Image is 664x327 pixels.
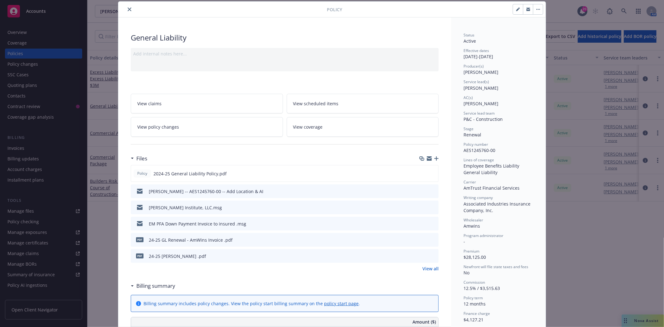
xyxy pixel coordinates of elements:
[464,147,495,153] span: AES1245760-00
[327,6,342,13] span: Policy
[431,253,436,259] button: preview file
[464,249,479,254] span: Premium
[149,188,263,195] div: [PERSON_NAME] -- AES1245760-00 -- Add Location & AI
[421,237,426,243] button: download file
[287,94,439,113] a: View scheduled items
[464,48,533,60] div: [DATE] - [DATE]
[149,237,233,243] div: 24-25 GL Renewal - AmWins Invoice .pdf
[464,126,473,131] span: Stage
[136,154,147,163] h3: Files
[137,100,162,107] span: View claims
[149,204,222,211] div: [PERSON_NAME] Institute, LLC.msg
[136,254,144,258] span: pdf
[136,237,144,242] span: pdf
[430,170,436,177] button: preview file
[431,188,436,195] button: preview file
[421,253,426,259] button: download file
[464,280,485,285] span: Commission
[464,195,493,200] span: Writing company
[136,171,148,176] span: Policy
[431,204,436,211] button: preview file
[293,124,323,130] span: View coverage
[464,142,488,147] span: Policy number
[464,64,484,69] span: Producer(s)
[464,179,476,185] span: Carrier
[464,311,490,316] span: Finance charge
[133,50,436,57] div: Add internal notes here...
[153,170,227,177] span: 2024-25 General Liability Policy.pdf
[431,237,436,243] button: preview file
[137,124,179,130] span: View policy changes
[464,32,474,38] span: Status
[464,101,498,107] span: [PERSON_NAME]
[420,170,425,177] button: download file
[464,169,533,176] div: General Liability
[421,204,426,211] button: download file
[464,95,473,100] span: AC(s)
[464,132,481,138] span: Renewal
[144,300,360,307] div: Billing summary includes policy changes. View the policy start billing summary on the .
[464,116,503,122] span: P&C - Construction
[464,38,476,44] span: Active
[464,285,500,291] span: 12.5% / $3,515.63
[149,220,246,227] div: EM PFA Down Payment Invoice to insured .msg
[464,317,483,323] span: $4,127.21
[464,239,465,244] span: -
[131,32,439,43] div: General Liability
[464,264,528,269] span: Newfront will file state taxes and fees
[131,282,175,290] div: Billing summary
[464,301,486,307] span: 12 months
[464,69,498,75] span: [PERSON_NAME]
[421,188,426,195] button: download file
[324,301,359,306] a: policy start page
[136,282,175,290] h3: Billing summary
[464,157,494,163] span: Lines of coverage
[464,48,489,53] span: Effective dates
[464,217,483,223] span: Wholesaler
[412,319,436,325] span: Amount ($)
[464,79,489,84] span: Service lead(s)
[464,85,498,91] span: [PERSON_NAME]
[131,117,283,137] a: View policy changes
[464,163,533,169] div: Employee Benefits Liability
[149,253,206,259] div: 24-25 [PERSON_NAME] .pdf
[131,154,147,163] div: Files
[464,185,520,191] span: AmTrust Financial Services
[464,295,483,301] span: Policy term
[464,201,532,213] span: Associated Industries Insurance Company, Inc.
[131,94,283,113] a: View claims
[126,6,133,13] button: close
[464,233,503,238] span: Program administrator
[464,254,486,260] span: $28,125.00
[464,223,480,229] span: Amwins
[464,270,469,276] span: No
[293,100,339,107] span: View scheduled items
[287,117,439,137] a: View coverage
[431,220,436,227] button: preview file
[464,111,495,116] span: Service lead team
[422,265,439,272] a: View all
[421,220,426,227] button: download file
